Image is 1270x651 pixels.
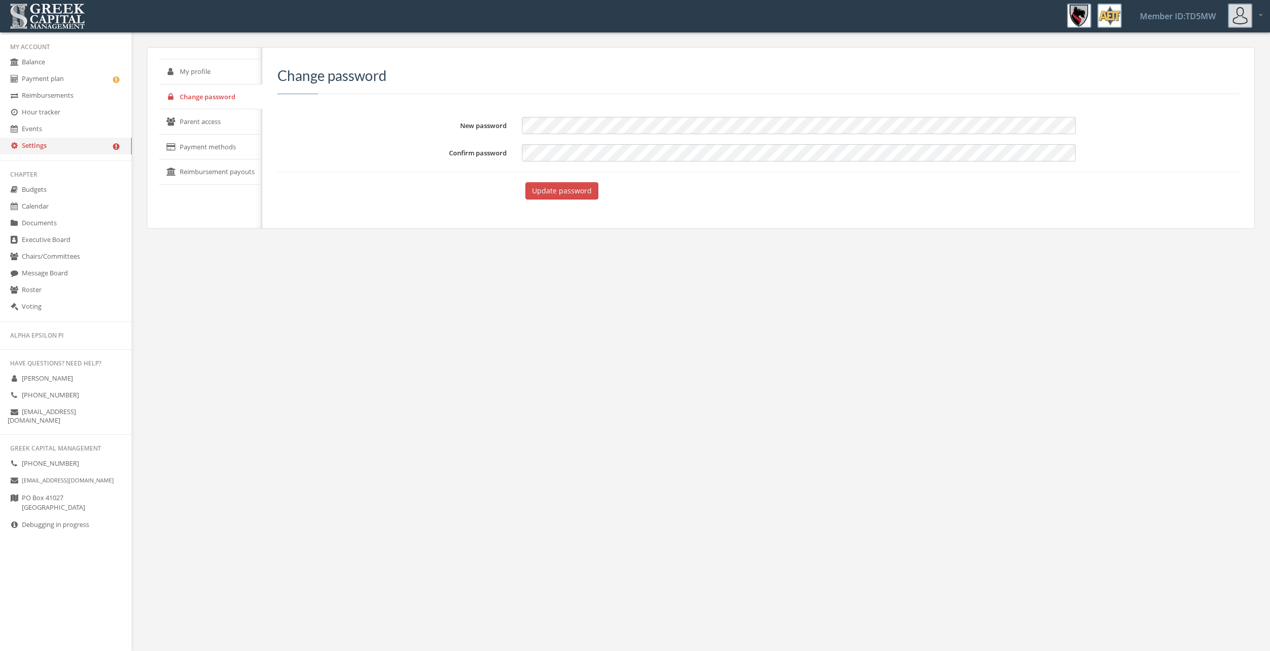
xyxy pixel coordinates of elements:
a: Member ID: TD5MW [1128,1,1228,32]
a: Reimbursement payouts [159,159,262,185]
small: [EMAIL_ADDRESS][DOMAIN_NAME] [22,476,114,484]
h3: Change password [277,68,1239,84]
label: New password [270,117,514,131]
a: Payment methods [159,135,262,160]
a: Change password [159,85,262,110]
a: My profile [159,59,262,85]
span: [PERSON_NAME] [22,374,73,383]
span: PO Box 41027 [GEOGRAPHIC_DATA] [22,493,85,513]
label: Confirm password [270,145,514,158]
a: Parent access [159,109,262,135]
button: Update password [525,182,598,199]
